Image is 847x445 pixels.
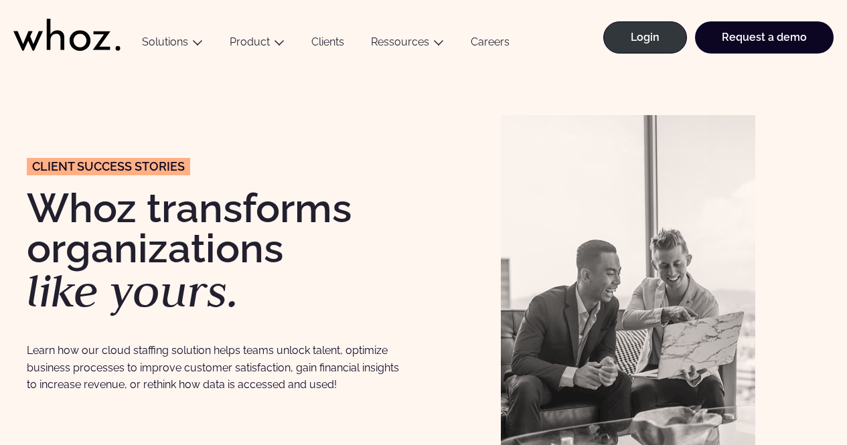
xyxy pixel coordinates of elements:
button: Solutions [129,35,216,54]
a: Product [230,35,270,48]
a: Clients [298,35,358,54]
a: Ressources [371,35,429,48]
a: Request a demo [695,21,834,54]
iframe: Chatbot [759,357,828,426]
button: Ressources [358,35,457,54]
em: like yours. [27,261,239,320]
span: CLIENT success stories [32,161,185,173]
a: Login [603,21,687,54]
button: Product [216,35,298,54]
h1: Whoz transforms organizations [27,188,410,314]
p: Learn how our cloud staffing solution helps teams unlock talent, optimize business processes to i... [27,342,410,393]
a: Careers [457,35,523,54]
